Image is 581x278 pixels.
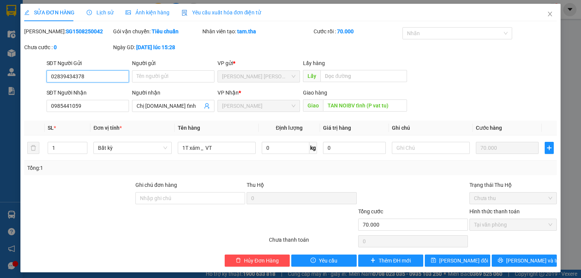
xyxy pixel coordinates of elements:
[268,236,357,249] div: Chưa thanh toán
[247,182,264,188] span: Thu Hộ
[202,27,312,36] div: Nhân viên tạo:
[539,4,561,25] button: Close
[303,60,325,66] span: Lấy hàng
[276,125,303,131] span: Định lượng
[87,10,92,15] span: clock-circle
[204,103,210,109] span: user-add
[135,192,245,204] input: Ghi chú đơn hàng
[136,44,175,50] b: [DATE] lúc 15:28
[27,164,225,172] div: Tổng: 1
[182,10,188,16] img: icon
[54,44,57,50] b: 0
[126,9,169,16] span: Ảnh kiện hàng
[291,255,357,267] button: exclamation-circleYêu cầu
[24,9,75,16] span: SỬA ĐƠN HÀNG
[135,182,177,188] label: Ghi chú đơn hàng
[323,99,407,112] input: Dọc đường
[47,89,129,97] div: SĐT Người Nhận
[476,142,539,154] input: 0
[379,256,411,265] span: Thêm ĐH mới
[24,27,112,36] div: [PERSON_NAME]:
[425,255,490,267] button: save[PERSON_NAME] đổi
[358,255,424,267] button: plusThêm ĐH mới
[222,71,295,82] span: Tp Hồ Chí Minh
[311,258,316,264] span: exclamation-circle
[474,219,552,230] span: Tại văn phòng
[431,258,436,264] span: save
[474,193,552,204] span: Chưa thu
[303,90,327,96] span: Giao hàng
[545,145,553,151] span: plus
[469,181,557,189] div: Trạng thái Thu Hộ
[319,256,337,265] span: Yêu cầu
[303,70,320,82] span: Lấy
[492,255,557,267] button: printer[PERSON_NAME] và In
[337,28,354,34] b: 70.000
[178,125,200,131] span: Tên hàng
[87,9,113,16] span: Lịch sử
[24,10,30,15] span: edit
[225,255,290,267] button: deleteHủy Đơn Hàng
[392,142,470,154] input: Ghi Chú
[47,59,129,67] div: SĐT Người Gửi
[314,27,401,36] div: Cước rồi :
[358,208,383,214] span: Tổng cước
[498,258,503,264] span: printer
[113,43,200,51] div: Ngày GD:
[476,125,502,131] span: Cước hàng
[506,256,559,265] span: [PERSON_NAME] và In
[178,142,256,154] input: VD: Bàn, Ghế
[132,89,214,97] div: Người nhận
[152,28,179,34] b: Tiêu chuẩn
[323,125,351,131] span: Giá trị hàng
[24,43,112,51] div: Chưa cước :
[389,121,473,135] th: Ghi chú
[547,11,553,17] span: close
[222,100,295,112] span: VP Phan Rang
[320,70,407,82] input: Dọc đường
[217,90,239,96] span: VP Nhận
[545,142,554,154] button: plus
[370,258,376,264] span: plus
[27,142,39,154] button: delete
[309,142,317,154] span: kg
[303,99,323,112] span: Giao
[132,59,214,67] div: Người gửi
[66,28,103,34] b: SG1508250042
[244,256,279,265] span: Hủy Đơn Hàng
[93,125,122,131] span: Đơn vị tính
[236,258,241,264] span: delete
[237,28,256,34] b: tam.tha
[48,125,54,131] span: SL
[126,10,131,15] span: picture
[182,9,261,16] span: Yêu cầu xuất hóa đơn điện tử
[439,256,488,265] span: [PERSON_NAME] đổi
[98,142,167,154] span: Bất kỳ
[469,208,520,214] label: Hình thức thanh toán
[217,59,300,67] div: VP gửi
[113,27,200,36] div: Gói vận chuyển:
